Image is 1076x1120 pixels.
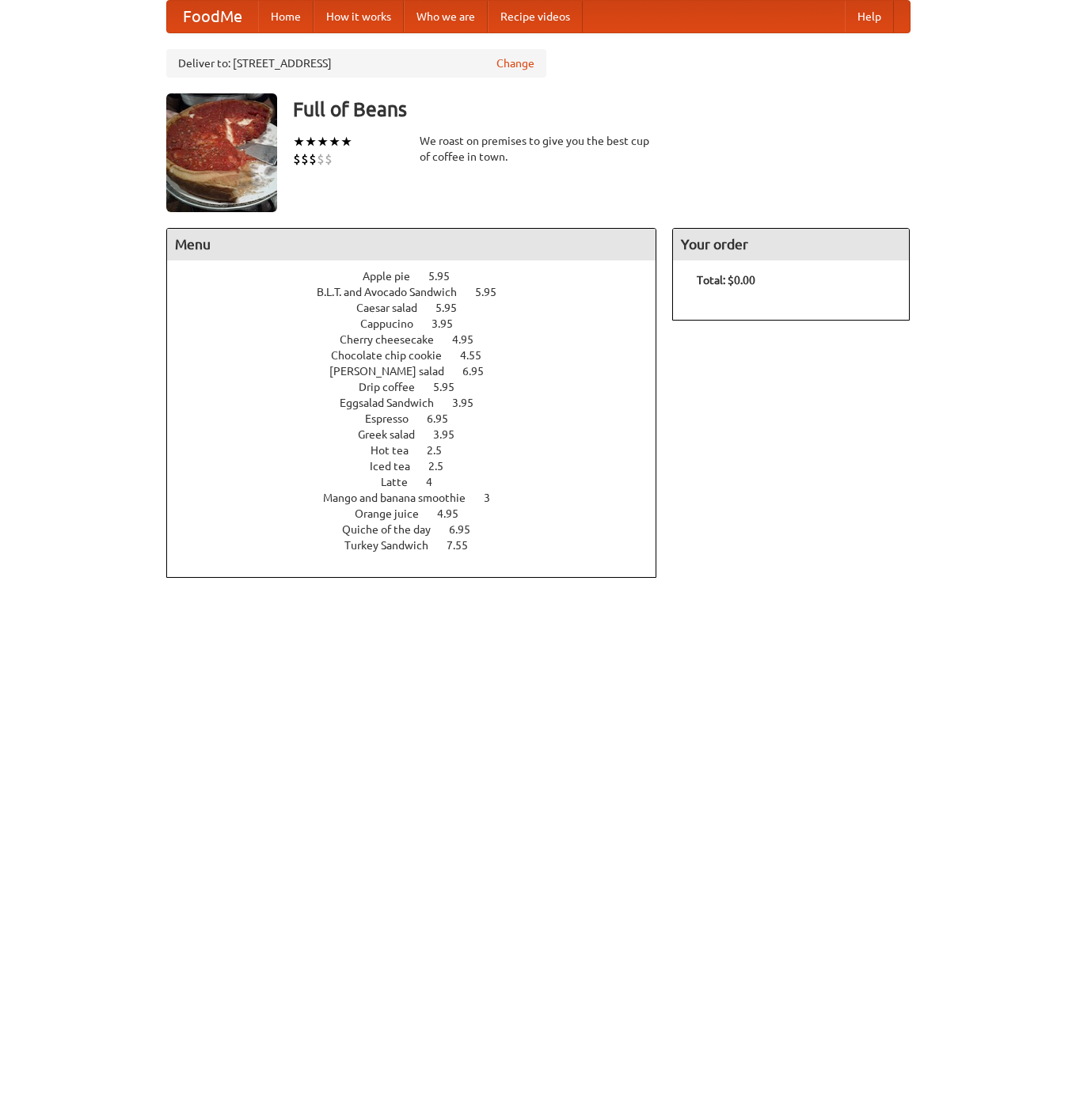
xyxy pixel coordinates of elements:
span: 4.95 [452,333,489,346]
li: $ [317,150,325,168]
span: Apple pie [363,270,426,283]
span: 6.95 [462,365,500,378]
span: 5.95 [435,302,473,314]
a: Hot tea 2.5 [371,444,471,457]
a: Espresso 6.95 [365,412,477,425]
div: Deliver to: [STREET_ADDRESS] [166,49,546,78]
span: 2.5 [427,444,458,457]
a: Recipe videos [488,1,583,32]
a: Iced tea 2.5 [370,460,473,473]
h4: Menu [167,229,656,260]
span: Greek salad [358,428,431,441]
li: $ [309,150,317,168]
span: 3.95 [432,317,469,330]
span: Espresso [365,412,424,425]
a: Change [496,55,534,71]
span: Latte [381,476,424,488]
li: $ [301,150,309,168]
a: Cappucino 3.95 [360,317,482,330]
a: Home [258,1,314,32]
a: Quiche of the day 6.95 [342,523,500,536]
b: Total: $0.00 [697,274,755,287]
li: ★ [305,133,317,150]
li: $ [293,150,301,168]
li: ★ [329,133,340,150]
a: B.L.T. and Avocado Sandwich 5.95 [317,286,526,298]
span: 4.55 [460,349,497,362]
span: Hot tea [371,444,424,457]
img: angular.jpg [166,93,277,212]
a: Greek salad 3.95 [358,428,484,441]
li: $ [325,150,333,168]
li: ★ [317,133,329,150]
a: Orange juice 4.95 [355,507,488,520]
span: Eggsalad Sandwich [340,397,450,409]
span: Turkey Sandwich [344,539,444,552]
span: 3 [484,492,506,504]
a: Eggsalad Sandwich 3.95 [340,397,503,409]
a: Apple pie 5.95 [363,270,479,283]
a: Who we are [404,1,488,32]
span: 3.95 [452,397,489,409]
span: 7.55 [447,539,484,552]
span: [PERSON_NAME] salad [329,365,460,378]
div: We roast on premises to give you the best cup of coffee in town. [420,133,657,165]
span: Orange juice [355,507,435,520]
span: Iced tea [370,460,426,473]
li: ★ [293,133,305,150]
span: 5.95 [475,286,512,298]
span: 4.95 [437,507,474,520]
a: Drip coffee 5.95 [359,381,484,393]
span: 3.95 [433,428,470,441]
span: Cherry cheesecake [340,333,450,346]
span: 5.95 [433,381,470,393]
span: 6.95 [427,412,464,425]
span: Cappucino [360,317,429,330]
span: 4 [426,476,448,488]
a: Latte 4 [381,476,462,488]
a: How it works [314,1,404,32]
span: Drip coffee [359,381,431,393]
span: 5.95 [428,270,466,283]
span: Caesar salad [356,302,433,314]
h4: Your order [673,229,909,260]
li: ★ [340,133,352,150]
span: 6.95 [449,523,486,536]
a: Cherry cheesecake 4.95 [340,333,503,346]
a: Caesar salad 5.95 [356,302,486,314]
a: Turkey Sandwich 7.55 [344,539,497,552]
h3: Full of Beans [293,93,911,125]
span: B.L.T. and Avocado Sandwich [317,286,473,298]
span: Chocolate chip cookie [331,349,458,362]
a: Help [845,1,894,32]
span: 2.5 [428,460,459,473]
a: Mango and banana smoothie 3 [323,492,519,504]
span: Quiche of the day [342,523,447,536]
a: Chocolate chip cookie 4.55 [331,349,511,362]
a: [PERSON_NAME] salad 6.95 [329,365,513,378]
span: Mango and banana smoothie [323,492,481,504]
a: FoodMe [167,1,258,32]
